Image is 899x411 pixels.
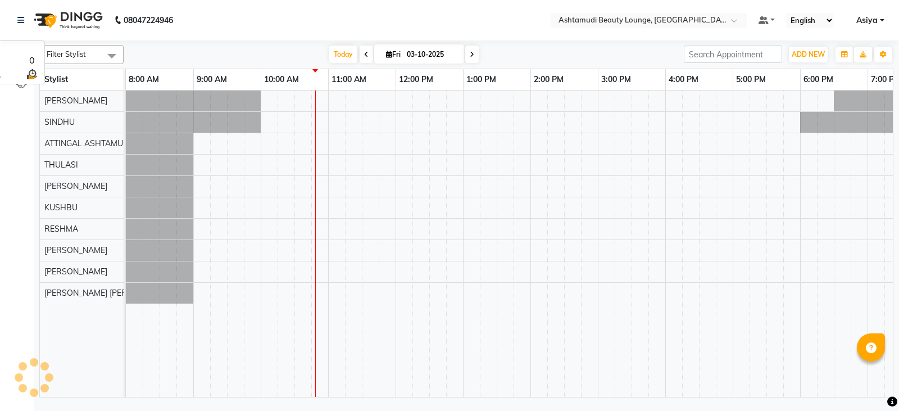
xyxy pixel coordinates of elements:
a: 10:00 AM [261,71,302,88]
span: KUSHBU [44,202,78,213]
span: Asiya [856,15,878,26]
a: 1:00 PM [464,71,499,88]
div: 0 [25,53,39,67]
span: ATTINGAL ASHTAMUDI [44,138,131,148]
img: logo [29,4,106,36]
a: 5:00 PM [733,71,769,88]
input: 2025-10-03 [403,46,460,63]
a: 12:00 PM [396,71,436,88]
span: [PERSON_NAME] [44,267,107,277]
b: 08047224946 [124,4,173,36]
span: Filter Stylist [47,49,86,58]
a: 11:00 AM [329,71,369,88]
span: [PERSON_NAME] [PERSON_NAME] [44,288,172,298]
span: SINDHU [44,117,75,127]
span: Stylist [44,74,68,84]
span: [PERSON_NAME] [44,96,107,106]
a: 9:00 AM [194,71,230,88]
span: RESHMA [44,224,78,234]
img: wait_time.png [25,67,39,81]
a: 8:00 AM [126,71,162,88]
a: 3:00 PM [598,71,634,88]
input: Search Appointment [684,46,782,63]
a: 6:00 PM [801,71,836,88]
a: 2:00 PM [531,71,566,88]
span: Fri [383,50,403,58]
span: THULASI [44,160,78,170]
span: [PERSON_NAME] [44,245,107,255]
span: [PERSON_NAME] [44,181,107,191]
span: ADD NEW [792,50,825,58]
span: Today [329,46,357,63]
button: ADD NEW [789,47,828,62]
a: 4:00 PM [666,71,701,88]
